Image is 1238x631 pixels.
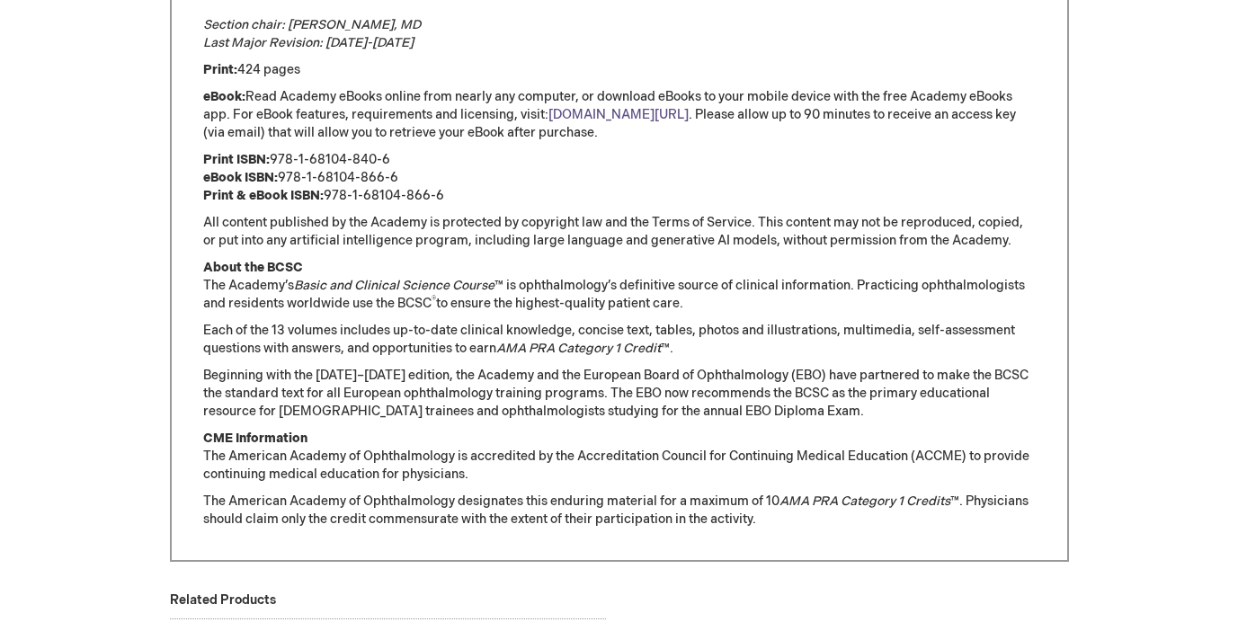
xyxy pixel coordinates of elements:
p: All content published by the Academy is protected by copyright law and the Terms of Service. This... [203,214,1036,250]
p: 424 pages [203,61,1036,79]
em: Section chair: [PERSON_NAME], MD Last Major Revision: [DATE]-[DATE] [203,17,421,50]
em: Basic and Clinical Science Course [294,278,494,293]
sup: ® [432,295,436,306]
p: The American Academy of Ophthalmology is accredited by the Accreditation Council for Continuing M... [203,430,1036,484]
p: The American Academy of Ophthalmology designates this enduring material for a maximum of 10 ™. Ph... [203,493,1036,529]
strong: About the BCSC [203,260,303,275]
p: 978-1-68104-840-6 978-1-68104-866-6 978-1-68104-866-6 [203,151,1036,205]
strong: eBook ISBN: [203,170,278,185]
p: Each of the 13 volumes includes up-to-date clinical knowledge, concise text, tables, photos and i... [203,322,1036,358]
strong: Related Products [170,592,276,608]
strong: Print ISBN: [203,152,270,167]
em: AMA PRA Category 1 Credits [779,493,950,509]
strong: Print: [203,62,237,77]
strong: eBook: [203,89,245,104]
strong: CME Information [203,431,307,446]
a: [DOMAIN_NAME][URL] [548,107,689,122]
p: Read Academy eBooks online from nearly any computer, or download eBooks to your mobile device wit... [203,88,1036,142]
p: The Academy’s ™ is ophthalmology’s definitive source of clinical information. Practicing ophthalm... [203,259,1036,313]
em: AMA PRA Category 1 Credit [496,341,661,356]
strong: Print & eBook ISBN: [203,188,324,203]
p: Beginning with the [DATE]–[DATE] edition, the Academy and the European Board of Ophthalmology (EB... [203,367,1036,421]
